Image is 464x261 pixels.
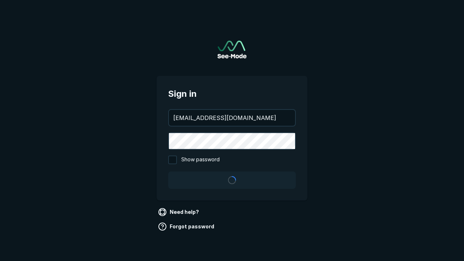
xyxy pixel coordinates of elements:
img: See-Mode Logo [217,41,246,58]
a: Need help? [157,206,202,218]
input: your@email.com [169,110,295,126]
span: Show password [181,156,220,164]
a: Go to sign in [217,41,246,58]
a: Forgot password [157,221,217,232]
span: Sign in [168,87,296,100]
